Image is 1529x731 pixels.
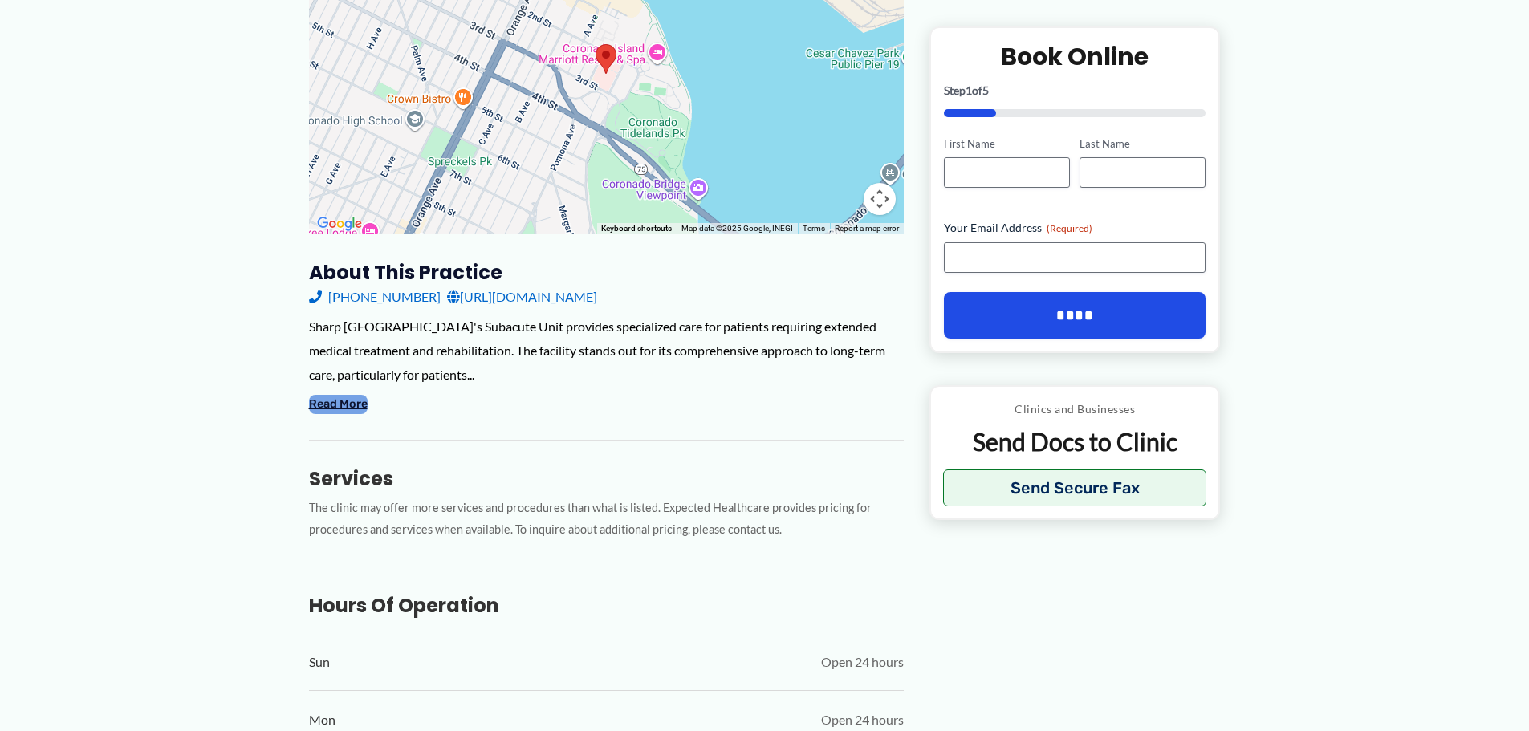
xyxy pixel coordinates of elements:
[601,223,672,234] button: Keyboard shortcuts
[309,466,904,491] h3: Services
[835,224,899,233] a: Report a map error
[966,83,972,96] span: 1
[944,84,1206,95] p: Step of
[821,650,904,674] span: Open 24 hours
[803,224,825,233] a: Terms
[944,220,1206,236] label: Your Email Address
[309,260,904,285] h3: About this practice
[309,285,441,309] a: [PHONE_NUMBER]
[309,650,330,674] span: Sun
[309,497,904,541] p: The clinic may offer more services and procedures than what is listed. Expected Healthcare provid...
[681,224,793,233] span: Map data ©2025 Google, INEGI
[982,83,989,96] span: 5
[313,213,366,234] a: Open this area in Google Maps (opens a new window)
[313,213,366,234] img: Google
[943,399,1207,420] p: Clinics and Businesses
[309,315,904,386] div: Sharp [GEOGRAPHIC_DATA]'s Subacute Unit provides specialized care for patients requiring extended...
[864,183,896,215] button: Map camera controls
[944,136,1070,151] label: First Name
[1080,136,1206,151] label: Last Name
[943,426,1207,457] p: Send Docs to Clinic
[1047,222,1092,234] span: (Required)
[309,395,368,414] button: Read More
[944,40,1206,71] h2: Book Online
[309,593,904,618] h3: Hours of Operation
[447,285,597,309] a: [URL][DOMAIN_NAME]
[943,469,1207,506] button: Send Secure Fax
